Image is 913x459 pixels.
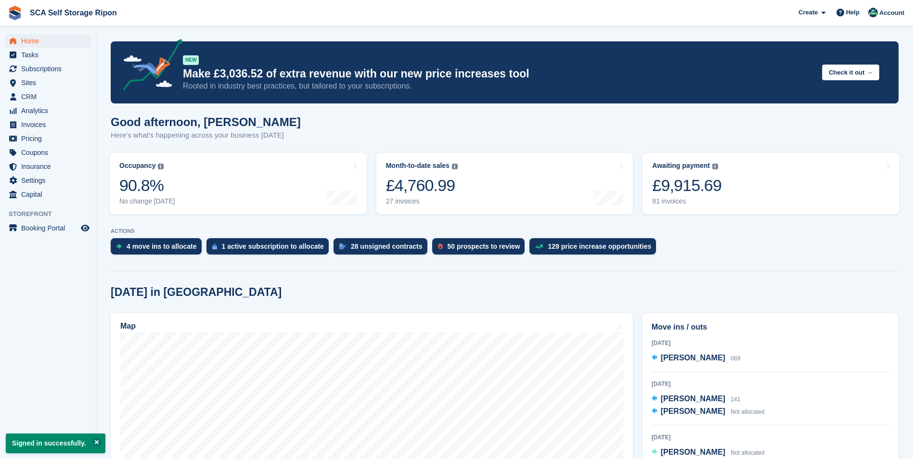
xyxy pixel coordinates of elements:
[712,164,718,169] img: icon-info-grey-7440780725fd019a000dd9b08b2336e03edf1995a4989e88bcd33f0948082b44.svg
[652,197,721,205] div: 81 invoices
[5,160,91,173] a: menu
[652,393,741,406] a: [PERSON_NAME] 141
[5,48,91,62] a: menu
[5,118,91,131] a: menu
[652,162,710,170] div: Awaiting payment
[661,448,725,456] span: [PERSON_NAME]
[652,433,889,442] div: [DATE]
[111,228,899,234] p: ACTIONS
[6,433,105,453] p: Signed in successfully.
[868,8,878,17] img: Thomas Webb
[5,174,91,187] a: menu
[334,238,432,259] a: 28 unsigned contracts
[386,197,458,205] div: 27 invoices
[5,34,91,48] a: menu
[21,132,79,145] span: Pricing
[448,242,520,250] div: 50 prospects to review
[386,176,458,195] div: £4,760.99
[5,62,91,76] a: menu
[5,104,91,117] a: menu
[21,90,79,103] span: CRM
[452,164,458,169] img: icon-info-grey-7440780725fd019a000dd9b08b2336e03edf1995a4989e88bcd33f0948082b44.svg
[120,322,136,331] h2: Map
[5,90,91,103] a: menu
[661,354,725,362] span: [PERSON_NAME]
[798,8,818,17] span: Create
[5,221,91,235] a: menu
[111,130,301,141] p: Here's what's happening across your business [DATE]
[21,174,79,187] span: Settings
[535,244,543,249] img: price_increase_opportunities-93ffe204e8149a01c8c9dc8f82e8f89637d9d84a8eef4429ea346261dce0b2c0.svg
[731,355,740,362] span: 069
[386,162,450,170] div: Month-to-date sales
[652,339,889,347] div: [DATE]
[432,238,530,259] a: 50 prospects to review
[652,406,765,418] a: [PERSON_NAME] Not allocated
[5,132,91,145] a: menu
[116,243,122,249] img: move_ins_to_allocate_icon-fdf77a2bb77ea45bf5b3d319d69a93e2d87916cf1d5bf7949dd705db3b84f3ca.svg
[158,164,164,169] img: icon-info-grey-7440780725fd019a000dd9b08b2336e03edf1995a4989e88bcd33f0948082b44.svg
[661,407,725,415] span: [PERSON_NAME]
[111,238,206,259] a: 4 move ins to allocate
[643,153,900,214] a: Awaiting payment £9,915.69 81 invoices
[5,76,91,89] a: menu
[119,162,155,170] div: Occupancy
[548,242,651,250] div: 129 price increase opportunities
[652,352,741,365] a: [PERSON_NAME] 069
[438,243,443,249] img: prospect-51fa495bee0391a8d652442698ab0144808aea92771e9ea1ae160a38d050c398.svg
[652,321,889,333] h2: Move ins / outs
[8,6,22,20] img: stora-icon-8386f47178a22dfd0bd8f6a31ec36ba5ce8667c1dd55bd0f319d3a0aa187defe.svg
[652,446,765,459] a: [PERSON_NAME] Not allocated
[21,62,79,76] span: Subscriptions
[5,146,91,159] a: menu
[26,5,121,21] a: SCA Self Storage Ripon
[731,408,764,415] span: Not allocated
[376,153,633,214] a: Month-to-date sales £4,760.99 27 invoices
[661,395,725,403] span: [PERSON_NAME]
[5,188,91,201] a: menu
[21,160,79,173] span: Insurance
[652,176,721,195] div: £9,915.69
[339,243,346,249] img: contract_signature_icon-13c848040528278c33f63329250d36e43548de30e8caae1d1a13099fd9432cc5.svg
[731,396,740,403] span: 141
[119,176,175,195] div: 90.8%
[846,8,860,17] span: Help
[127,242,197,250] div: 4 move ins to allocate
[529,238,661,259] a: 129 price increase opportunities
[879,8,904,18] span: Account
[21,48,79,62] span: Tasks
[79,222,91,234] a: Preview store
[21,76,79,89] span: Sites
[21,146,79,159] span: Coupons
[183,55,199,65] div: NEW
[111,115,301,128] h1: Good afternoon, [PERSON_NAME]
[21,104,79,117] span: Analytics
[9,209,96,219] span: Storefront
[115,39,182,94] img: price-adjustments-announcement-icon-8257ccfd72463d97f412b2fc003d46551f7dbcb40ab6d574587a9cd5c0d94...
[351,242,423,250] div: 28 unsigned contracts
[206,238,334,259] a: 1 active subscription to allocate
[21,118,79,131] span: Invoices
[183,67,814,81] p: Make £3,036.52 of extra revenue with our new price increases tool
[111,286,282,299] h2: [DATE] in [GEOGRAPHIC_DATA]
[21,34,79,48] span: Home
[731,449,764,456] span: Not allocated
[822,64,879,80] button: Check it out →
[110,153,367,214] a: Occupancy 90.8% No change [DATE]
[183,81,814,91] p: Rooted in industry best practices, but tailored to your subscriptions.
[119,197,175,205] div: No change [DATE]
[212,243,217,250] img: active_subscription_to_allocate_icon-d502201f5373d7db506a760aba3b589e785aa758c864c3986d89f69b8ff3...
[222,242,324,250] div: 1 active subscription to allocate
[21,188,79,201] span: Capital
[652,380,889,388] div: [DATE]
[21,221,79,235] span: Booking Portal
